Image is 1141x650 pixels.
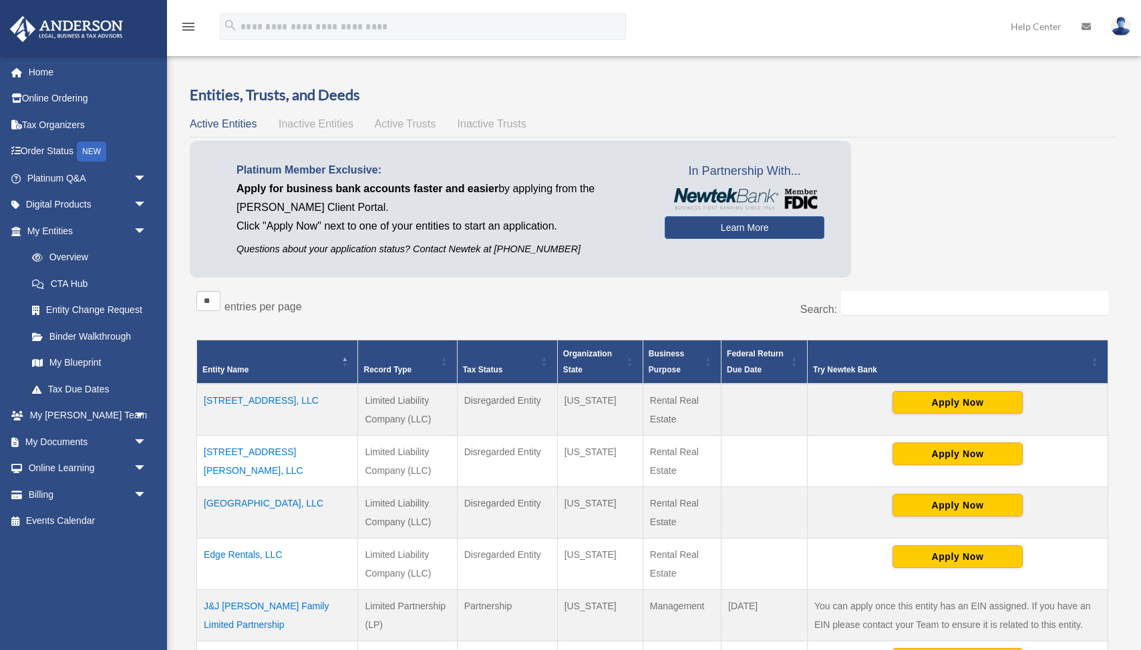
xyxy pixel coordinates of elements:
[457,384,557,436] td: Disregarded Entity
[279,118,353,129] span: Inactive Entities
[9,138,167,166] a: Order StatusNEW
[236,241,645,258] p: Questions about your application status? Contact Newtek at [PHONE_NUMBER]
[643,436,721,487] td: Rental Real Estate
[358,539,457,590] td: Limited Liability Company (LLC)
[190,118,257,129] span: Active Entities
[643,340,721,384] th: Business Purpose: Activate to sort
[721,340,808,384] th: Federal Return Due Date: Activate to sort
[134,455,160,482] span: arrow_drop_down
[557,539,643,590] td: [US_STATE]
[458,118,526,129] span: Inactive Trusts
[197,539,358,590] td: Edge Rentals, LLC
[9,111,167,138] a: Tax Organizers
[9,218,160,244] a: My Entitiesarrow_drop_down
[19,297,160,324] a: Entity Change Request
[721,590,808,641] td: [DATE]
[134,402,160,430] span: arrow_drop_down
[223,18,238,33] i: search
[643,539,721,590] td: Rental Real Estate
[457,340,557,384] th: Tax Status: Activate to sort
[808,590,1108,641] td: You can apply once this entity has an EIN assigned. If you have an EIN please contact your Team t...
[197,384,358,436] td: [STREET_ADDRESS], LLC
[9,455,167,482] a: Online Learningarrow_drop_down
[643,384,721,436] td: Rental Real Estate
[9,85,167,112] a: Online Ordering
[9,192,167,218] a: Digital Productsarrow_drop_down
[808,340,1108,384] th: Try Newtek Bank : Activate to sort
[180,23,196,35] a: menu
[197,590,358,641] td: J&J [PERSON_NAME] Family Limited Partnership
[665,216,824,239] a: Learn More
[236,217,645,236] p: Click "Apply Now" next to one of your entities to start an application.
[375,118,436,129] span: Active Trusts
[892,494,1023,517] button: Apply Now
[236,161,645,180] p: Platinum Member Exclusive:
[800,304,837,315] label: Search:
[197,487,358,539] td: [GEOGRAPHIC_DATA], LLC
[892,442,1023,465] button: Apply Now
[134,428,160,456] span: arrow_drop_down
[180,19,196,35] i: menu
[9,59,167,85] a: Home
[19,350,160,376] a: My Blueprint
[202,365,249,374] span: Entity Name
[9,402,167,429] a: My [PERSON_NAME] Teamarrow_drop_down
[224,301,302,312] label: entries per page
[643,487,721,539] td: Rental Real Estate
[9,165,167,192] a: Platinum Q&Aarrow_drop_down
[457,436,557,487] td: Disregarded Entity
[892,545,1023,568] button: Apply Now
[457,590,557,641] td: Partnership
[665,161,824,182] span: In Partnership With...
[19,323,160,350] a: Binder Walkthrough
[557,487,643,539] td: [US_STATE]
[19,270,160,297] a: CTA Hub
[557,436,643,487] td: [US_STATE]
[358,590,457,641] td: Limited Partnership (LP)
[9,481,167,508] a: Billingarrow_drop_down
[134,218,160,245] span: arrow_drop_down
[197,436,358,487] td: [STREET_ADDRESS][PERSON_NAME], LLC
[236,180,645,217] p: by applying from the [PERSON_NAME] Client Portal.
[9,428,167,455] a: My Documentsarrow_drop_down
[358,384,457,436] td: Limited Liability Company (LLC)
[134,481,160,509] span: arrow_drop_down
[557,590,643,641] td: [US_STATE]
[19,244,154,271] a: Overview
[358,436,457,487] td: Limited Liability Company (LLC)
[358,340,457,384] th: Record Type: Activate to sort
[134,165,160,192] span: arrow_drop_down
[671,188,818,210] img: NewtekBankLogoSM.png
[363,365,412,374] span: Record Type
[77,141,106,161] div: NEW
[236,183,498,194] span: Apply for business bank accounts faster and easier
[19,376,160,402] a: Tax Due Dates
[134,192,160,219] span: arrow_drop_down
[643,590,721,641] td: Management
[358,487,457,539] td: Limited Liability Company (LLC)
[727,349,784,374] span: Federal Return Due Date
[813,362,1088,378] div: Try Newtek Bank
[892,391,1023,414] button: Apply Now
[197,340,358,384] th: Entity Name: Activate to invert sorting
[190,85,1115,105] h3: Entities, Trusts, and Deeds
[463,365,503,374] span: Tax Status
[649,349,684,374] span: Business Purpose
[9,508,167,535] a: Events Calendar
[563,349,612,374] span: Organization State
[457,487,557,539] td: Disregarded Entity
[557,340,643,384] th: Organization State: Activate to sort
[557,384,643,436] td: [US_STATE]
[1111,17,1131,36] img: User Pic
[6,16,127,42] img: Anderson Advisors Platinum Portal
[457,539,557,590] td: Disregarded Entity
